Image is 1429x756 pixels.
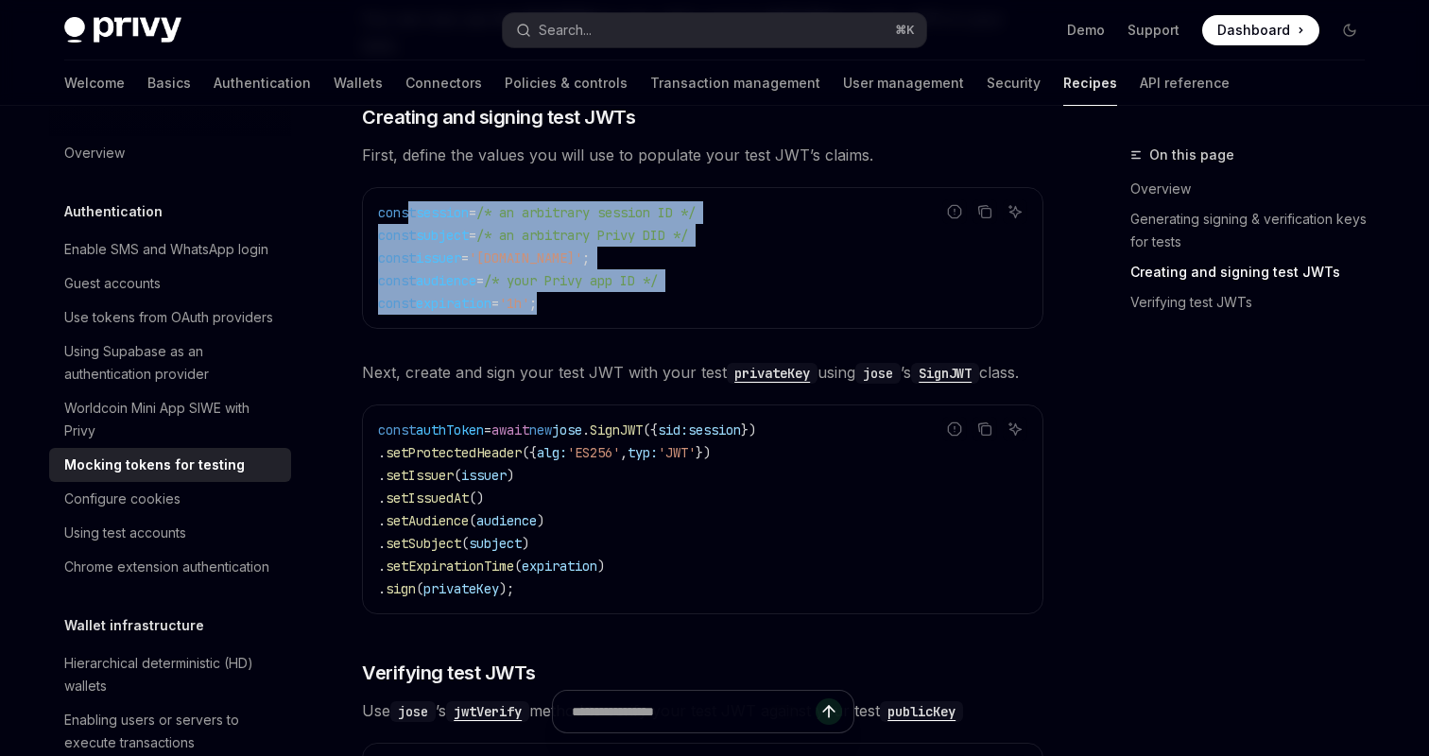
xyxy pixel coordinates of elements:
[49,136,291,170] a: Overview
[987,60,1041,106] a: Security
[378,580,386,597] span: .
[454,467,461,484] span: (
[416,204,469,221] span: session
[628,444,658,461] span: typ:
[499,295,529,312] span: '1h'
[1130,257,1380,287] a: Creating and signing test JWTs
[49,266,291,301] a: Guest accounts
[49,335,291,391] a: Using Supabase as an authentication provider
[476,272,484,289] span: =
[64,238,268,261] div: Enable SMS and WhatsApp login
[1130,174,1380,204] a: Overview
[49,646,291,703] a: Hierarchical deterministic (HD) wallets
[503,13,926,47] button: Search...⌘K
[537,512,544,529] span: )
[911,363,979,382] a: SignJWT
[1202,15,1319,45] a: Dashboard
[334,60,383,106] a: Wallets
[522,535,529,552] span: )
[416,227,469,244] span: subject
[416,580,423,597] span: (
[64,306,273,329] div: Use tokens from OAuth providers
[973,417,997,441] button: Copy the contents from the code block
[214,60,311,106] a: Authentication
[378,421,416,438] span: const
[386,512,469,529] span: setAudience
[378,444,386,461] span: .
[469,204,476,221] span: =
[49,482,291,516] a: Configure cookies
[895,23,915,38] span: ⌘ K
[362,142,1043,168] span: First, define the values you will use to populate your test JWT’s claims.
[597,558,605,575] span: )
[469,249,582,266] span: '[DOMAIN_NAME]'
[64,709,280,754] div: Enabling users or servers to execute transactions
[572,691,816,732] input: Ask a question...
[514,558,522,575] span: (
[582,421,590,438] span: .
[529,421,552,438] span: new
[64,60,125,106] a: Welcome
[484,272,658,289] span: /* your Privy app ID */
[973,199,997,224] button: Copy the contents from the code block
[469,490,484,507] span: ()
[727,363,818,384] code: privateKey
[727,363,818,382] a: privateKey
[552,421,582,438] span: jose
[567,444,620,461] span: 'ES256'
[507,467,514,484] span: )
[49,448,291,482] a: Mocking tokens for testing
[461,249,469,266] span: =
[64,200,163,223] h5: Authentication
[1067,21,1105,40] a: Demo
[423,580,499,597] span: privateKey
[1140,60,1230,106] a: API reference
[476,227,688,244] span: /* an arbitrary Privy DID */
[855,363,901,384] code: jose
[49,516,291,550] a: Using test accounts
[658,444,696,461] span: 'JWT'
[378,512,386,529] span: .
[378,467,386,484] span: .
[522,444,537,461] span: ({
[696,444,711,461] span: })
[911,363,979,384] code: SignJWT
[476,512,537,529] span: audience
[386,558,514,575] span: setExpirationTime
[1128,21,1179,40] a: Support
[1130,287,1380,318] a: Verifying test JWTs
[378,490,386,507] span: .
[378,249,416,266] span: const
[378,295,416,312] span: const
[650,60,820,106] a: Transaction management
[499,580,514,597] span: );
[469,535,522,552] span: subject
[1003,417,1027,441] button: Ask AI
[1149,144,1234,166] span: On this page
[461,535,469,552] span: (
[741,421,756,438] span: })
[64,488,181,510] div: Configure cookies
[942,199,967,224] button: Report incorrect code
[539,19,592,42] div: Search...
[582,249,590,266] span: ;
[643,421,658,438] span: ({
[416,421,484,438] span: authToken
[1334,15,1365,45] button: Toggle dark mode
[386,490,469,507] span: setIssuedAt
[816,698,842,725] button: Send message
[378,272,416,289] span: const
[1063,60,1117,106] a: Recipes
[1217,21,1290,40] span: Dashboard
[416,272,476,289] span: audience
[362,104,635,130] span: Creating and signing test JWTs
[64,652,280,697] div: Hierarchical deterministic (HD) wallets
[64,17,181,43] img: dark logo
[469,512,476,529] span: (
[537,444,567,461] span: alg:
[49,301,291,335] a: Use tokens from OAuth providers
[590,421,643,438] span: SignJWT
[362,359,1043,386] span: Next, create and sign your test JWT with your test using ’s class.
[386,467,454,484] span: setIssuer
[386,535,461,552] span: setSubject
